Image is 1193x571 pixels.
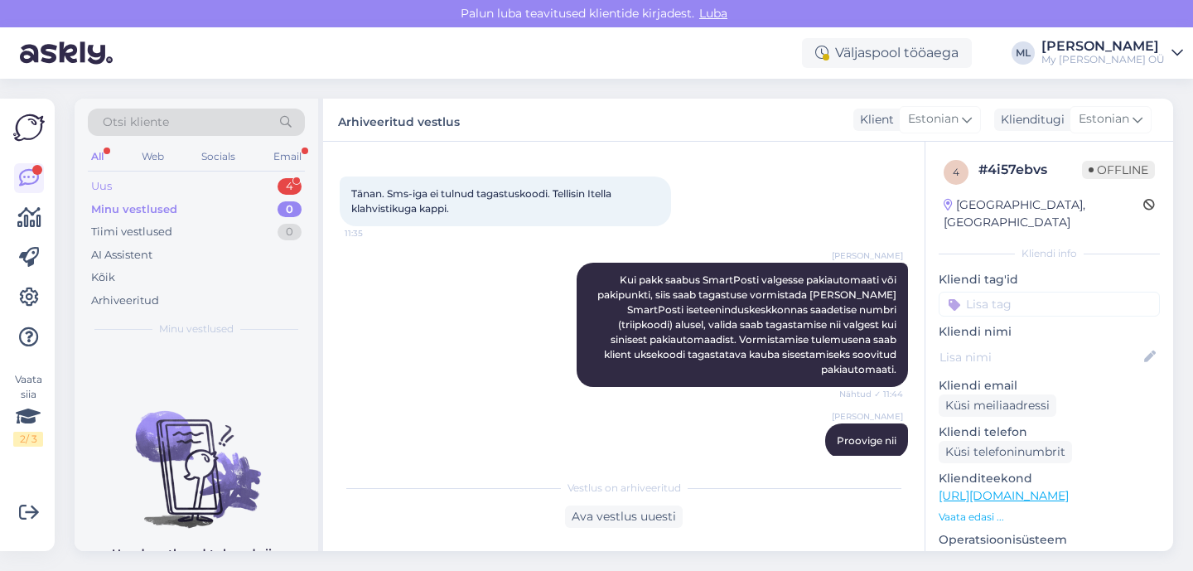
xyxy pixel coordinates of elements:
[939,271,1160,288] p: Kliendi tag'id
[112,545,282,563] p: Uued vestlused tulevad siia.
[832,410,903,423] span: [PERSON_NAME]
[839,388,903,400] span: Nähtud ✓ 11:44
[939,488,1069,503] a: [URL][DOMAIN_NAME]
[908,110,959,128] span: Estonian
[1041,40,1165,53] div: [PERSON_NAME]
[91,269,115,286] div: Kõik
[994,111,1065,128] div: Klienditugi
[939,323,1160,341] p: Kliendi nimi
[338,109,460,131] label: Arhiveeritud vestlus
[13,432,43,447] div: 2 / 3
[278,224,302,240] div: 0
[694,6,732,21] span: Luba
[91,293,159,309] div: Arhiveeritud
[75,381,318,530] img: No chats
[103,114,169,131] span: Otsi kliente
[944,196,1143,231] div: [GEOGRAPHIC_DATA], [GEOGRAPHIC_DATA]
[802,38,972,68] div: Väljaspool tööaega
[939,377,1160,394] p: Kliendi email
[939,246,1160,261] div: Kliendi info
[1012,41,1035,65] div: ML
[88,146,107,167] div: All
[138,146,167,167] div: Web
[345,227,407,240] span: 11:35
[832,249,903,262] span: [PERSON_NAME]
[1082,161,1155,179] span: Offline
[351,187,614,215] span: Tänan. Sms-iga ei tulnud tagastuskoodi. Tellisin Itella klahvistikuga kappi.
[939,531,1160,549] p: Operatsioonisüsteem
[939,470,1160,487] p: Klienditeekond
[939,394,1056,417] div: Küsi meiliaadressi
[1041,53,1165,66] div: My [PERSON_NAME] OÜ
[278,178,302,195] div: 4
[597,273,899,375] span: Kui pakk saabus SmartPosti valgesse pakiautomaati või pakipunkti, siis saab tagastuse vormistada ...
[91,201,177,218] div: Minu vestlused
[939,510,1160,525] p: Vaata edasi ...
[13,112,45,143] img: Askly Logo
[568,481,681,496] span: Vestlus on arhiveeritud
[939,292,1160,317] input: Lisa tag
[939,549,1160,566] p: [MEDICAL_DATA]
[837,434,896,447] span: Proovige nii
[270,146,305,167] div: Email
[939,423,1160,441] p: Kliendi telefon
[278,201,302,218] div: 0
[939,441,1072,463] div: Küsi telefoninumbrit
[91,178,112,195] div: Uus
[91,224,172,240] div: Tiimi vestlused
[159,322,234,336] span: Minu vestlused
[1079,110,1129,128] span: Estonian
[853,111,894,128] div: Klient
[91,247,152,264] div: AI Assistent
[198,146,239,167] div: Socials
[978,160,1082,180] div: # 4i57ebvs
[953,166,959,178] span: 4
[1041,40,1183,66] a: [PERSON_NAME]My [PERSON_NAME] OÜ
[13,372,43,447] div: Vaata siia
[565,506,683,528] div: Ava vestlus uuesti
[939,348,1141,366] input: Lisa nimi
